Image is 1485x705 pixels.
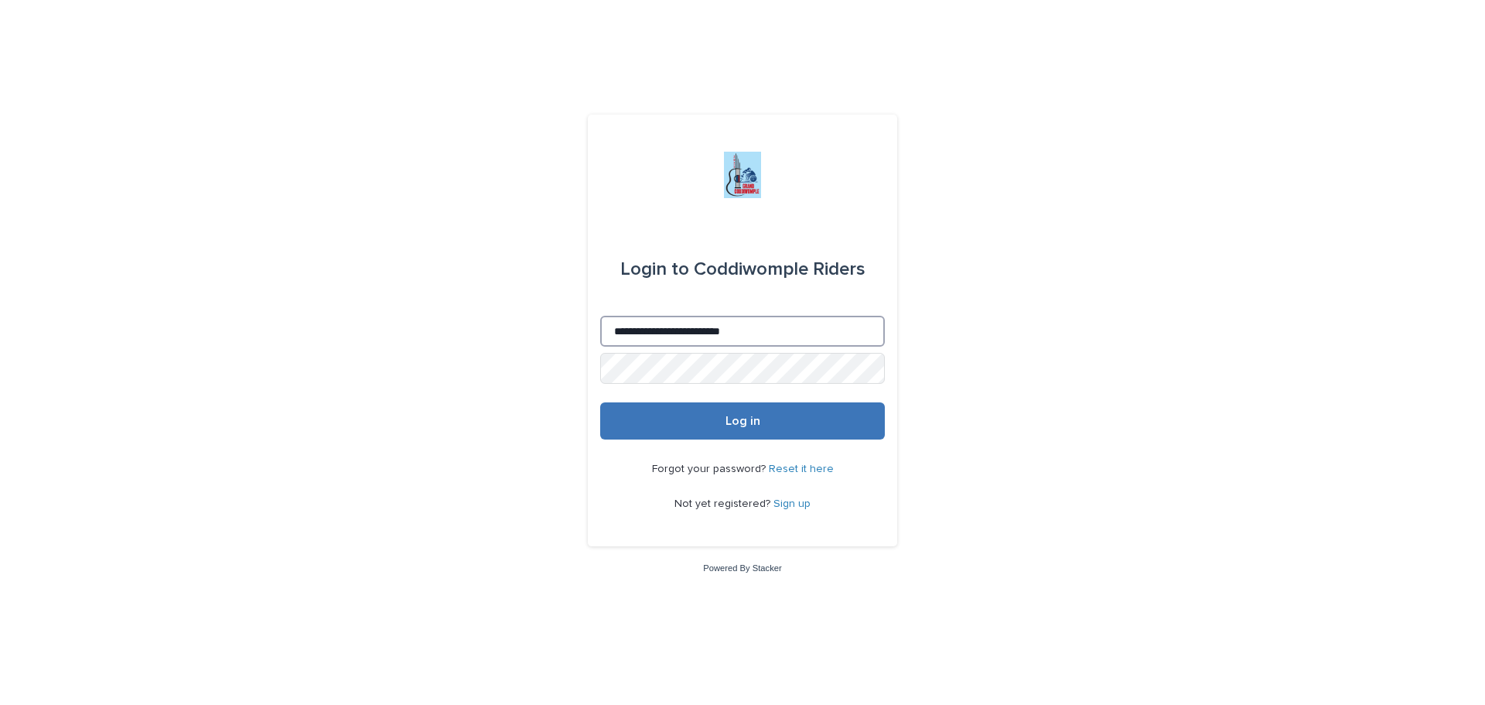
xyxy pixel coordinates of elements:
[724,152,761,198] img: jxsLJbdS1eYBI7rVAS4p
[674,498,773,509] span: Not yet registered?
[773,498,811,509] a: Sign up
[652,464,769,474] span: Forgot your password?
[769,464,834,474] a: Reset it here
[620,248,865,291] div: Coddiwomple Riders
[725,415,760,427] span: Log in
[703,563,781,573] a: Powered By Stacker
[620,260,689,279] span: Login to
[600,402,885,440] button: Log in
